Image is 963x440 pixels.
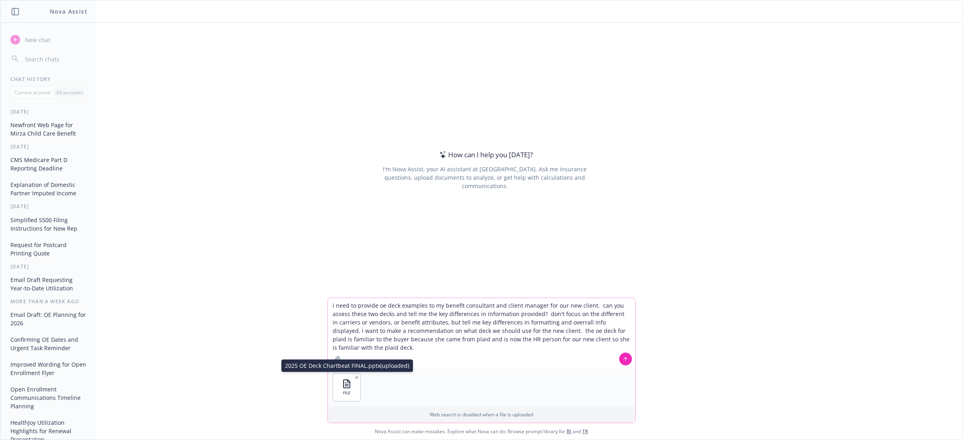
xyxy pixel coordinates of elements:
button: Email Draft: OE Planning for 2026 [7,308,90,330]
p: Current account [14,89,51,96]
span: FILE [343,390,351,395]
span: New chat [23,36,51,44]
h1: Nova Assist [50,7,87,16]
button: Request for Postcard Printing Quote [7,238,90,260]
span: Nova Assist can make mistakes. Explore what Nova can do: Browse prompt library for and [375,423,588,440]
button: Open Enrollment Communications Timeline Planning [7,383,90,413]
input: Search chats [23,53,87,65]
div: [DATE] [1,263,97,270]
a: TR [582,428,588,435]
button: Explanation of Domestic Partner Imputed Income [7,178,90,200]
button: Email Draft Requesting Year-to-Date Utilization [7,273,90,295]
button: CMS Medicare Part D Reporting Deadline [7,153,90,175]
div: [DATE] [1,108,97,115]
div: How can I help you [DATE]? [437,150,533,160]
textarea: i need to provide oe deck examples to my benefit consultant and client manager for our new client... [328,298,635,369]
button: FILE [333,374,360,401]
button: Simplified 5500 Filing Instructions for New Rep [7,213,90,235]
button: Improved Wording for Open Enrollment Flyer [7,358,90,379]
a: BI [567,428,571,435]
p: All accounts [56,89,83,96]
button: Confirming OE Dates and Urgent Task Reminder [7,333,90,355]
div: More than a week ago [1,298,97,305]
div: Chat History [1,76,97,83]
p: Web search is disabled when a file is uploaded [333,411,630,418]
button: New chat [7,32,90,47]
div: I'm Nova Assist, your AI assistant at [GEOGRAPHIC_DATA]. Ask me insurance questions, upload docum... [372,165,597,190]
div: [DATE] [1,203,97,210]
div: [DATE] [1,143,97,150]
button: Newfront Web Page for Mirza Child Care Benefit [7,118,90,140]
